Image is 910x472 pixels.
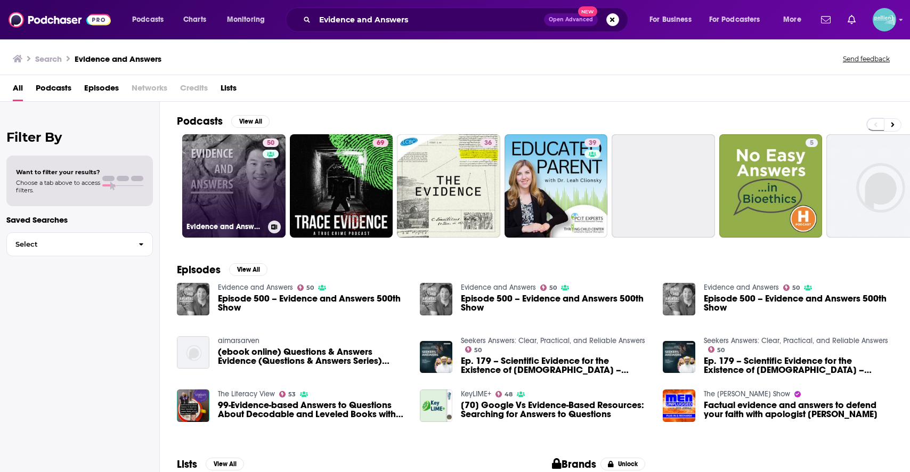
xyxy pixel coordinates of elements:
[177,263,267,276] a: EpisodesView All
[177,263,221,276] h2: Episodes
[288,392,296,397] span: 53
[420,283,452,315] img: Episode 500 – Evidence and Answers 500th Show
[549,17,593,22] span: Open Advanced
[267,138,274,149] span: 50
[290,134,393,238] a: 69
[589,138,596,149] span: 39
[6,232,153,256] button: Select
[461,294,650,312] span: Episode 500 – Evidence and Answers 500th Show
[35,54,62,64] h3: Search
[263,139,279,147] a: 50
[663,389,695,422] img: Factual evidence and answers to defend your faith with apologist Bodie Hodge
[783,12,801,27] span: More
[544,13,598,26] button: Open AdvancedNew
[461,283,536,292] a: Evidence and Answers
[177,458,244,471] a: ListsView All
[182,134,286,238] a: 50Evidence and Answers
[180,79,208,101] span: Credits
[873,8,896,31] img: User Profile
[372,139,388,147] a: 69
[218,347,407,365] a: (ebook online) Questions & Answers Evidence (Questions & Answers Series) ^DOWNLOAD EBOOK^
[397,134,500,238] a: 36
[783,284,800,291] a: 50
[719,134,823,238] a: 5
[231,115,270,128] button: View All
[484,138,492,149] span: 36
[297,284,314,291] a: 50
[792,286,800,290] span: 50
[36,79,71,101] span: Podcasts
[549,286,557,290] span: 50
[177,115,223,128] h2: Podcasts
[663,341,695,373] img: Ep. 179 – Scientific Evidence for the Existence of Allah – Seekers Answers
[552,458,596,471] h2: Brands
[221,79,237,101] a: Lists
[75,54,161,64] h3: Evidence and Answers
[704,356,893,375] a: Ep. 179 – Scientific Evidence for the Existence of Allah – Seekers Answers
[377,138,384,149] span: 69
[7,241,130,248] span: Select
[873,8,896,31] button: Show profile menu
[218,283,293,292] a: Evidence and Answers
[704,389,790,398] a: The Jeff Jerina Show
[461,336,645,345] a: Seekers Answers: Clear, Practical, and Reliable Answers
[229,263,267,276] button: View All
[16,168,100,176] span: Want to filter your results?
[9,10,111,30] img: Podchaser - Follow, Share and Rate Podcasts
[578,6,597,17] span: New
[461,401,650,419] a: [70] Google Vs Evidence-Based Resources: Searching for Answers to Questions
[461,356,650,375] span: Ep. 179 – Scientific Evidence for the Existence of [DEMOGRAPHIC_DATA] – Seekers Answers
[817,11,835,29] a: Show notifications dropdown
[480,139,496,147] a: 36
[296,7,638,32] div: Search podcasts, credits, & more...
[843,11,860,29] a: Show notifications dropdown
[227,12,265,27] span: Monitoring
[306,286,314,290] span: 50
[177,389,209,422] img: 99-Evidence-based Answers to Questions About Decodable and Leveled Books with Dr. Devin Kearns
[776,11,815,28] button: open menu
[649,12,692,27] span: For Business
[704,356,893,375] span: Ep. 179 – Scientific Evidence for the Existence of [DEMOGRAPHIC_DATA] – Seekers Answers
[177,115,270,128] a: PodcastsView All
[461,356,650,375] a: Ep. 179 – Scientific Evidence for the Existence of Allah – Seekers Answers
[16,179,100,194] span: Choose a tab above to access filters.
[177,283,209,315] img: Episode 500 – Evidence and Answers 500th Show
[600,458,646,470] button: Unlock
[840,54,893,63] button: Send feedback
[810,138,814,149] span: 5
[176,11,213,28] a: Charts
[218,401,407,419] span: 99-Evidence-based Answers to Questions About Decodable and Leveled Books with [PERSON_NAME]
[186,222,264,231] h3: Evidence and Answers
[183,12,206,27] span: Charts
[704,336,888,345] a: Seekers Answers: Clear, Practical, and Reliable Answers
[218,401,407,419] a: 99-Evidence-based Answers to Questions About Decodable and Leveled Books with Dr. Devin Kearns
[218,389,275,398] a: The Literacy View
[420,389,452,422] img: [70] Google Vs Evidence-Based Resources: Searching for Answers to Questions
[125,11,177,28] button: open menu
[218,294,407,312] a: Episode 500 – Evidence and Answers 500th Show
[132,79,167,101] span: Networks
[420,341,452,373] img: Ep. 179 – Scientific Evidence for the Existence of Allah – Seekers Answers
[13,79,23,101] a: All
[177,336,209,369] img: (ebook online) Questions & Answers Evidence (Questions & Answers Series) ^DOWNLOAD EBOOK^
[806,139,818,147] a: 5
[84,79,119,101] a: Episodes
[474,348,482,353] span: 50
[132,12,164,27] span: Podcasts
[708,346,725,353] a: 50
[540,284,557,291] a: 50
[704,401,893,419] a: Factual evidence and answers to defend your faith with apologist Bodie Hodge
[218,336,259,345] a: aimarsarven
[873,8,896,31] span: Logged in as JessicaPellien
[704,283,779,292] a: Evidence and Answers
